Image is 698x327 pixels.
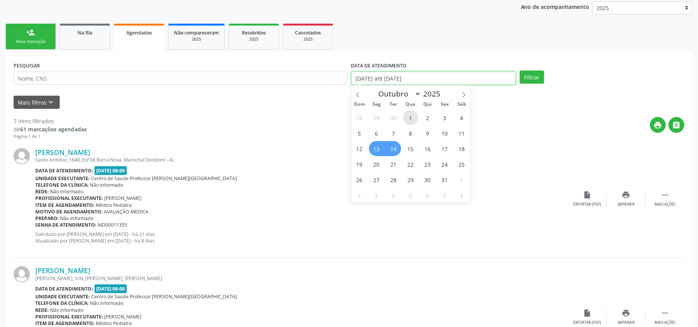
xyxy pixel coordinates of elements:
span: Outubro 5, 2025 [352,126,367,141]
span: Seg [368,102,385,107]
span: Outubro 16, 2025 [420,141,435,156]
img: img [14,266,30,282]
span: Outubro 18, 2025 [454,141,469,156]
span: Novembro 8, 2025 [454,188,469,203]
span: Novembro 3, 2025 [369,188,384,203]
div: 2025 [289,36,327,42]
span: Outubro 7, 2025 [386,126,401,141]
input: Selecione um intervalo [351,72,516,85]
span: MD00011355 [98,222,128,228]
span: Novembro 6, 2025 [420,188,435,203]
span: Outubro 8, 2025 [403,126,418,141]
span: Outubro 26, 2025 [352,172,367,187]
div: 2025 [174,36,219,42]
i: insert_drive_file [583,309,592,317]
span: Dom [351,102,368,107]
b: Data de atendimento: [35,286,93,292]
p: Solicitado por [PERSON_NAME] em [DATE] - há 21 dias Atualizado por [PERSON_NAME] em [DATE] - há 8... [35,231,568,244]
b: Telefone da clínica: [35,300,89,306]
b: Item de agendamento: [35,320,95,327]
button: Filtrar [520,71,544,84]
span: Médico Pediatra [96,202,132,208]
span: Resolvidos [242,29,266,36]
b: Unidade executante: [35,293,90,300]
div: Mais ações [655,320,676,325]
b: Motivo de agendamento: [35,208,103,215]
span: Não informado [50,188,84,195]
span: Outubro 17, 2025 [437,141,452,156]
b: Preparo: [35,215,59,222]
span: Agendados [126,29,152,36]
b: Profissional executante: [35,313,103,320]
span: Não informado [90,300,124,306]
b: Item de agendamento: [35,202,95,208]
span: Outubro 6, 2025 [369,126,384,141]
span: Outubro 29, 2025 [403,172,418,187]
span: Outubro 12, 2025 [352,141,367,156]
span: Outubro 11, 2025 [454,126,469,141]
span: Outubro 19, 2025 [352,157,367,172]
span: Outubro 20, 2025 [369,157,384,172]
span: Novembro 5, 2025 [403,188,418,203]
span: Novembro 4, 2025 [386,188,401,203]
b: Data de atendimento: [35,167,93,174]
span: Outubro 3, 2025 [437,110,452,125]
input: Year [421,89,446,99]
span: Outubro 14, 2025 [386,141,401,156]
b: Profissional executante: [35,195,103,201]
span: Qui [419,102,436,107]
span: Centro de Saude Professor [PERSON_NAME][GEOGRAPHIC_DATA] [91,293,237,300]
span: Não informado [90,182,124,188]
span: Outubro 24, 2025 [437,157,452,172]
i: print [622,191,631,199]
i:  [661,191,669,199]
span: Outubro 15, 2025 [403,141,418,156]
div: de [14,125,87,133]
span: Ter [385,102,402,107]
span: Outubro 30, 2025 [420,172,435,187]
span: Outubro 28, 2025 [386,172,401,187]
span: Outubro 25, 2025 [454,157,469,172]
i:  [672,121,681,129]
span: Sex [436,102,453,107]
span: Não informado [60,215,94,222]
b: Senha de atendimento: [35,222,97,228]
label: DATA DE ATENDIMENTO [351,60,407,72]
i: print [654,121,662,129]
input: Nome, CNS [14,72,347,85]
p: Ano de acompanhamento [521,2,589,11]
span: Outubro 10, 2025 [437,126,452,141]
strong: 61 marcações agendadas [20,126,87,133]
i: keyboard_arrow_down [47,98,55,107]
i: insert_drive_file [583,191,592,199]
div: Santo Antonio, 1648, Esf 08 Barra Nova, Marechal Deodoro - AL [35,157,568,163]
span: Na fila [78,29,92,36]
div: Nova marcação [11,39,50,45]
select: Month [375,88,421,99]
span: Outubro 1, 2025 [403,110,418,125]
div: Exportar (PDF) [574,320,601,325]
div: Página 1 de 1 [14,133,87,140]
b: Telefone da clínica: [35,182,89,188]
div: Mais ações [655,202,676,207]
span: Não informado [50,307,84,313]
a: [PERSON_NAME] [35,266,90,275]
b: Unidade executante: [35,175,90,182]
span: Cancelados [295,29,321,36]
span: AVALIAÇÃO MEDICA [104,208,149,215]
button: Mais filtroskeyboard_arrow_down [14,96,60,109]
div: person_add [26,28,35,37]
div: 7 itens filtrados [14,117,87,125]
span: Qua [402,102,419,107]
label: PESQUISAR [14,60,40,72]
div: Imprimir [617,320,635,325]
div: [PERSON_NAME], S/N, [PERSON_NAME], [PERSON_NAME] [35,275,568,282]
button: print [650,117,666,133]
span: Novembro 1, 2025 [454,172,469,187]
span: Médico Pediatra [96,320,132,327]
i:  [661,309,669,317]
span: [DATE] 08:00 [95,284,127,293]
span: Não compareceram [174,29,219,36]
div: Exportar (PDF) [574,202,601,207]
a: [PERSON_NAME] [35,148,90,157]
